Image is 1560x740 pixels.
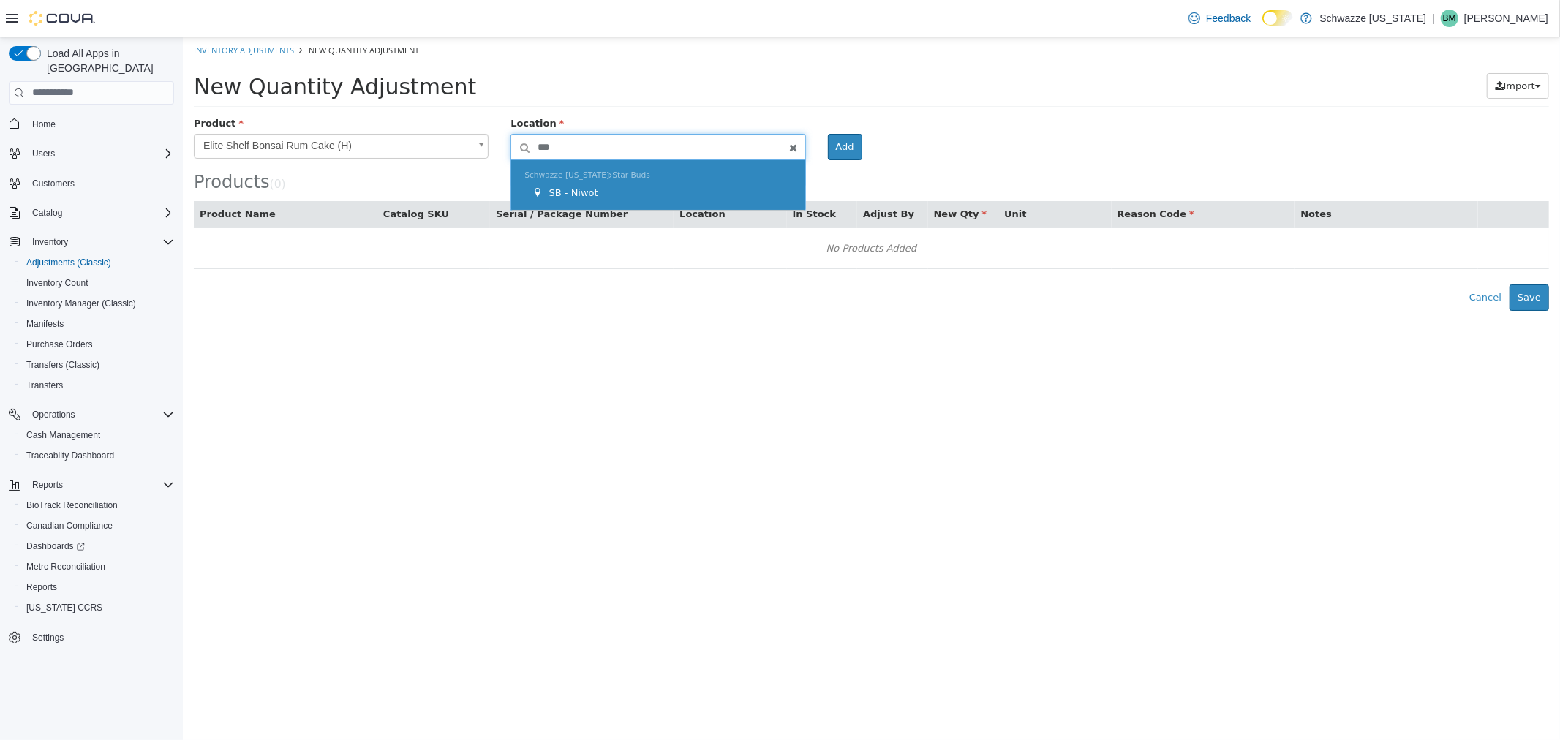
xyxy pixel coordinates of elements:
input: Dark Mode [1262,10,1293,26]
span: Catalog [32,207,62,219]
span: New Qty [751,171,805,182]
span: Canadian Compliance [20,517,174,535]
button: BioTrack Reconciliation [15,495,180,516]
button: Adjust By [680,170,734,184]
span: Metrc Reconciliation [26,561,105,573]
span: Washington CCRS [20,599,174,616]
button: Settings [3,627,180,648]
button: Inventory [3,232,180,252]
span: Transfers (Classic) [26,359,99,371]
a: Inventory Count [20,274,94,292]
a: Settings [26,629,69,646]
span: New Quantity Adjustment [11,37,293,62]
span: Transfers (Classic) [20,356,174,374]
a: Elite Shelf Bonsai Rum Cake (H) [11,97,306,121]
span: Manifests [26,318,64,330]
span: Location [328,80,381,91]
span: Cash Management [26,429,100,441]
span: Home [32,118,56,130]
button: Traceabilty Dashboard [15,445,180,466]
span: Metrc Reconciliation [20,558,174,575]
a: Metrc Reconciliation [20,558,111,575]
span: Settings [32,632,64,643]
span: Reports [26,581,57,593]
p: | [1432,10,1435,27]
span: Home [26,115,174,133]
img: Cova [29,11,95,26]
span: Dashboards [26,540,85,552]
span: 0 [91,140,99,154]
span: Catalog [26,204,174,222]
span: Reports [32,479,63,491]
button: Metrc Reconciliation [15,556,180,577]
button: Home [3,113,180,135]
span: New Quantity Adjustment [126,7,236,18]
span: SB - Niwot [366,150,415,161]
a: Inventory Manager (Classic) [20,295,142,312]
a: Traceabilty Dashboard [20,447,120,464]
span: Traceabilty Dashboard [20,447,174,464]
span: Canadian Compliance [26,520,113,532]
p: Schwazze [US_STATE] [1319,10,1426,27]
span: Products [11,135,87,155]
span: BioTrack Reconciliation [26,499,118,511]
button: Users [26,145,61,162]
a: Customers [26,175,80,192]
a: Dashboards [15,536,180,556]
span: Inventory Manager (Classic) [20,295,174,312]
span: Inventory Count [20,274,174,292]
button: Cancel [1278,247,1327,273]
button: Location [497,170,545,184]
button: Reports [15,577,180,597]
button: Transfers (Classic) [15,355,180,375]
span: BM [1443,10,1456,27]
button: Product Name [17,170,96,184]
a: Feedback [1183,4,1256,33]
a: Manifests [20,315,69,333]
span: Reports [26,476,174,494]
a: Transfers [20,377,69,394]
button: Customers [3,173,180,194]
button: Operations [26,406,81,423]
div: No Products Added [20,200,1357,222]
button: Reports [3,475,180,495]
a: Home [26,116,61,133]
button: Adjustments (Classic) [15,252,180,273]
button: Purchase Orders [15,334,180,355]
span: Users [26,145,174,162]
button: Inventory [26,233,74,251]
span: Adjustments (Classic) [20,254,174,271]
span: Users [32,148,55,159]
small: ( ) [87,140,103,154]
span: Settings [26,628,174,646]
a: Inventory Adjustments [11,7,111,18]
a: BioTrack Reconciliation [20,497,124,514]
span: Operations [26,406,174,423]
span: Transfers [26,380,63,391]
span: Dashboards [20,537,174,555]
button: Import [1304,36,1366,62]
span: Inventory Manager (Classic) [26,298,136,309]
span: Load All Apps in [GEOGRAPHIC_DATA] [41,46,174,75]
button: Notes [1118,170,1151,184]
button: Catalog [3,203,180,223]
button: Users [3,143,180,164]
button: [US_STATE] CCRS [15,597,180,618]
button: Catalog [26,204,68,222]
span: Traceabilty Dashboard [26,450,114,461]
span: Manifests [20,315,174,333]
span: Purchase Orders [26,339,93,350]
span: BioTrack Reconciliation [20,497,174,514]
span: Inventory [32,236,68,248]
a: Adjustments (Classic) [20,254,117,271]
a: Purchase Orders [20,336,99,353]
a: Cash Management [20,426,106,444]
button: Reports [26,476,69,494]
button: Serial / Package Number [313,170,448,184]
span: Product [11,80,61,91]
span: Transfers [20,377,174,394]
span: Cash Management [20,426,174,444]
span: Schwazze [US_STATE] Star Buds [342,133,467,143]
button: Unit [821,170,846,184]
